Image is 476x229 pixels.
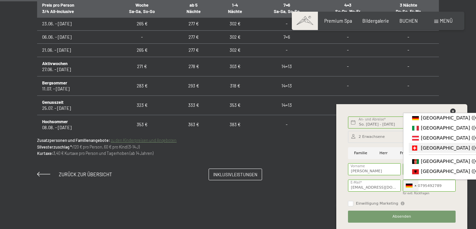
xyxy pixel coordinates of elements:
td: 14=13 [256,95,318,115]
span: Inklusivleistungen [213,172,257,178]
td: 283 € [111,76,173,95]
a: Bildergalerie [362,18,389,24]
td: 353 € [111,115,173,134]
td: - [378,95,439,115]
td: 265 € [111,44,173,57]
label: für evtl. Rückfragen [403,192,429,195]
td: 303 € [214,57,256,76]
strong: Zusatzpersonen und Familienangebote: [37,138,110,143]
span: Menü [440,18,453,24]
td: 302 € [214,17,256,30]
td: - [256,17,318,30]
td: 318 € [214,76,256,95]
td: - [256,44,318,57]
a: zu den Kinderpreisen und Angeboten [111,138,176,143]
span: So-Do, Mo-Fr [335,8,360,14]
td: - [318,30,378,43]
td: 277 € [173,44,214,57]
td: 383 € [214,115,256,134]
td: 363 € [173,115,214,134]
span: Sa-Sa, So-So [129,8,155,14]
td: 353 € [214,95,256,115]
td: - [256,115,318,134]
b: Genusszeit [42,99,64,105]
td: - [318,76,378,95]
a: BUCHEN [399,18,418,24]
td: 278 € [173,57,214,76]
td: 23.06. - [DATE] [37,17,111,30]
strong: Silvesterzuschlag *: [37,145,73,149]
span: Preis pro Person [42,2,74,8]
td: 271 € [111,57,173,76]
td: 277 € [173,17,214,30]
span: Do-So, Fr-Mo [396,8,421,14]
span: Zurück zur Übersicht [59,172,112,177]
td: 06.06. - [DATE] [37,30,111,43]
span: Sa-Sa, So-So [274,8,300,14]
b: Hochsommer [42,119,68,124]
td: 265 € [111,17,173,30]
td: 302 € [214,44,256,57]
td: 27.06. - [DATE] [37,57,111,76]
td: 14=13 [256,57,318,76]
td: 7=6 [256,30,318,43]
td: - [318,44,378,57]
td: 11.07. - [DATE] [37,76,111,95]
div: Germany (Deutschland): +49 [403,180,419,191]
td: - [378,76,439,95]
td: 293 € [173,76,214,95]
td: - [378,30,439,43]
td: 323 € [111,95,173,115]
span: Absenden [392,214,411,219]
input: 01512 3456789 [403,180,456,192]
span: 3/4 All-Inclusive [42,8,74,14]
b: Bergsommer [42,80,67,85]
td: 08.08. - [DATE] [37,115,111,134]
td: 302 € [214,30,256,43]
td: 25.07. - [DATE] [37,95,111,115]
p: 120 € pro Person, 60 € pro Kind (3-14 J) 3,40 € Kurtaxe pro Person und Tag erhoben (ab 14 Jahren) [37,137,439,157]
td: - [378,57,439,76]
td: 333 € [173,95,214,115]
td: - [111,30,173,43]
td: 277 € [173,30,214,43]
td: 21.06. - [DATE] [37,44,111,57]
button: Absenden [348,211,456,223]
td: - [318,57,378,76]
strong: Kurtaxe: [37,151,53,156]
a: Inklusivleistungen [209,169,262,180]
td: - [318,95,378,115]
td: - [318,115,378,134]
a: Zurück zur Übersicht [37,172,112,177]
a: Premium Spa [324,18,352,24]
span: Nächte [228,8,242,14]
b: Aktivwochen [42,61,68,66]
span: Einwilligung Marketing [356,201,398,206]
td: - [378,44,439,57]
td: 14=13 [256,76,318,95]
span: Nächte [187,8,201,14]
